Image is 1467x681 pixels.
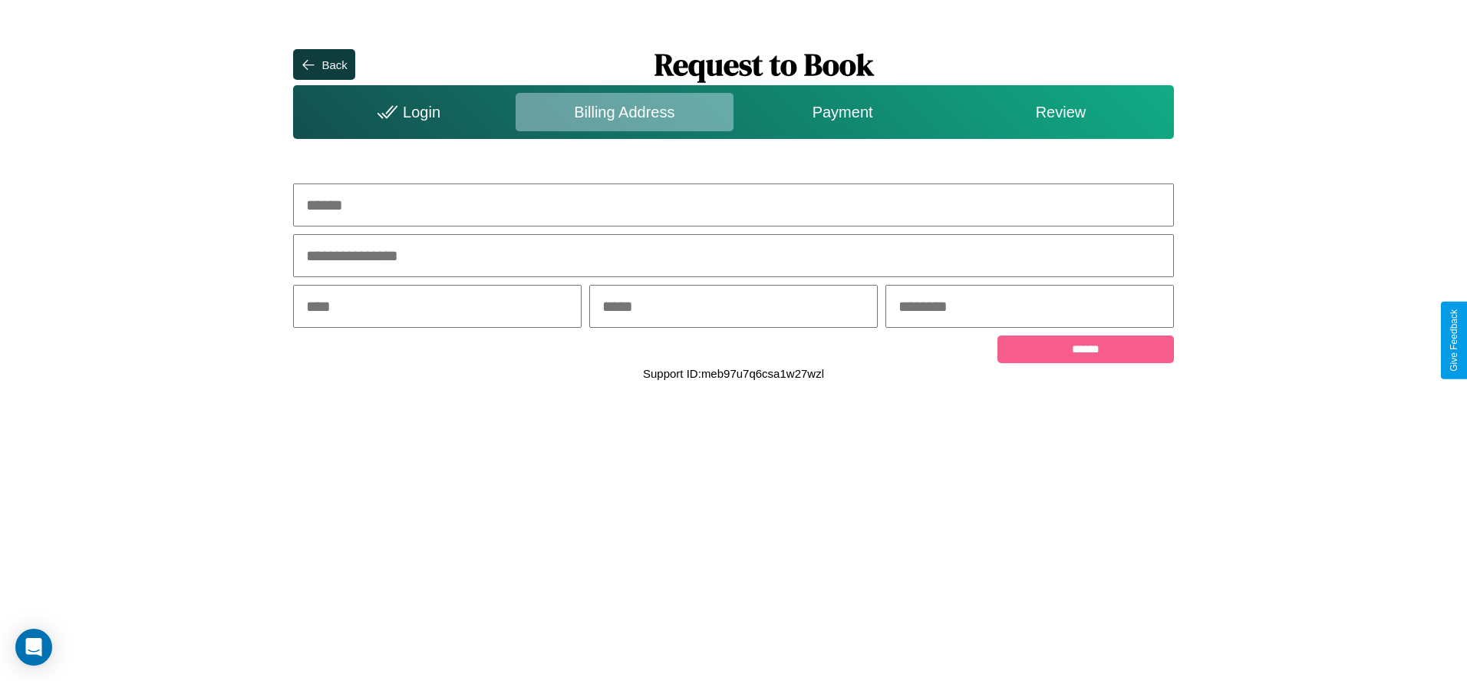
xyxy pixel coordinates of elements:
div: Open Intercom Messenger [15,629,52,666]
div: Payment [733,93,951,131]
div: Login [297,93,515,131]
div: Give Feedback [1449,309,1459,372]
div: Review [951,93,1169,131]
button: Back [293,49,354,80]
p: Support ID: meb97u7q6csa1w27wzl [643,363,824,384]
h1: Request to Book [355,44,1174,85]
div: Back [321,58,347,71]
div: Billing Address [516,93,733,131]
